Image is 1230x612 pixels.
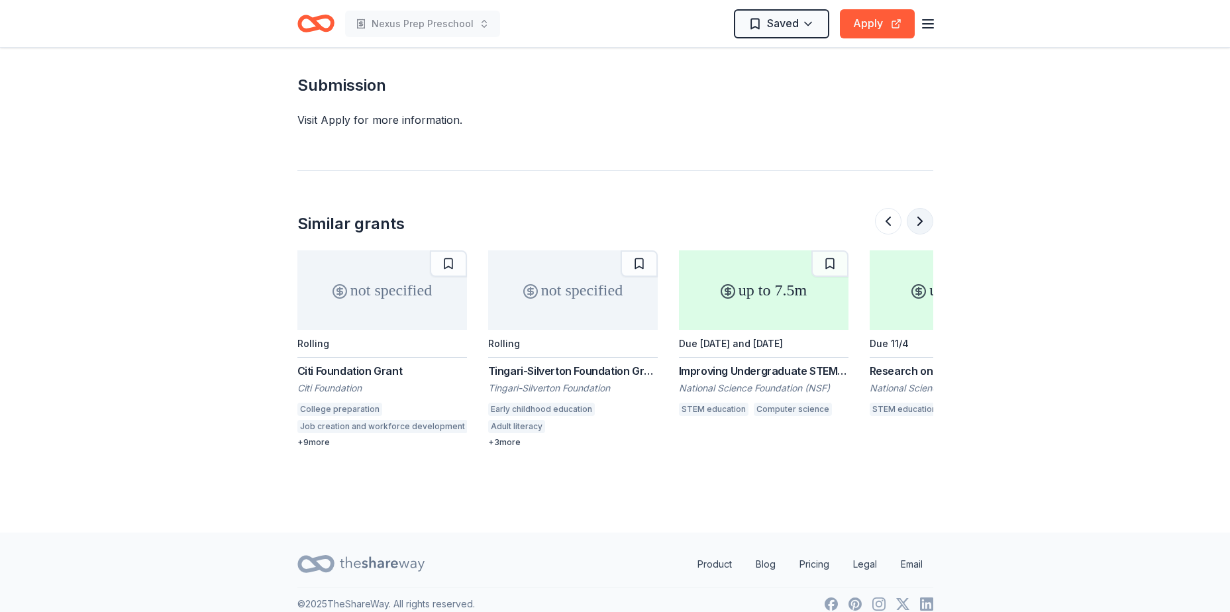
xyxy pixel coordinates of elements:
[687,551,743,578] a: Product
[488,437,658,448] div: + 3 more
[488,420,545,433] div: Adult literacy
[297,596,475,612] p: © 2025 TheShareWay. All rights reserved.
[372,16,474,32] span: Nexus Prep Preschool
[297,75,933,96] h2: Submission
[870,403,939,416] div: STEM education
[297,437,467,448] div: + 9 more
[488,250,658,448] a: not specifiedRollingTingari-Silverton Foundation GrantTingari-Silverton FoundationEarly childhood...
[870,363,1039,379] div: Research on Innovative Technologies for Enhanced Learning
[297,403,382,416] div: College preparation
[679,250,848,420] a: up to 7.5mDue [DATE] and [DATE]Improving Undergraduate STEM Education: Computing in Undergraduate...
[870,250,1039,330] div: up to 900k
[870,338,909,349] div: Due 11/4
[345,11,500,37] button: Nexus Prep Preschool
[789,551,840,578] a: Pricing
[297,213,405,234] div: Similar grants
[843,551,888,578] a: Legal
[297,420,468,433] div: Job creation and workforce development
[870,250,1039,420] a: up to 900kDue 11/4Research on Innovative Technologies for Enhanced LearningNational Science Found...
[734,9,829,38] button: Saved
[679,403,748,416] div: STEM education
[297,8,334,39] a: Home
[754,403,832,416] div: Computer science
[550,420,646,433] div: Out-of-school learning
[297,382,467,395] div: Citi Foundation
[297,250,467,330] div: not specified
[870,382,1039,395] div: National Science Foundation (NSF)
[687,551,933,578] nav: quick links
[840,9,915,38] button: Apply
[679,250,848,330] div: up to 7.5m
[488,382,658,395] div: Tingari-Silverton Foundation
[488,363,658,379] div: Tingari-Silverton Foundation Grant
[679,363,848,379] div: Improving Undergraduate STEM Education: Computing in Undergraduate Education (352795)
[297,363,467,379] div: Citi Foundation Grant
[890,551,933,578] a: Email
[679,338,783,349] div: Due [DATE] and [DATE]
[488,250,658,330] div: not specified
[679,382,848,395] div: National Science Foundation (NSF)
[297,250,467,448] a: not specifiedRollingCiti Foundation GrantCiti FoundationCollege preparationJob creation and workf...
[745,551,786,578] a: Blog
[297,112,933,128] div: Visit Apply for more information.
[767,15,799,32] span: Saved
[488,403,595,416] div: Early childhood education
[297,338,329,349] div: Rolling
[488,338,520,349] div: Rolling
